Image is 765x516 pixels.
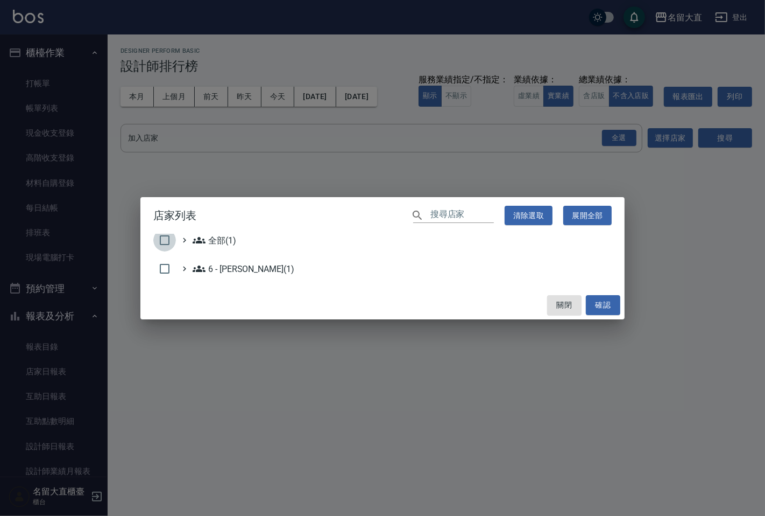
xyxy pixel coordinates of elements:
span: 6 - [PERSON_NAME](1) [193,262,294,275]
span: 全部(1) [193,234,236,247]
button: 展開全部 [563,206,612,226]
button: 確認 [586,295,620,315]
h2: 店家列表 [140,197,625,234]
button: 清除選取 [505,206,553,226]
input: 搜尋店家 [430,207,494,223]
button: 關閉 [547,295,582,315]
